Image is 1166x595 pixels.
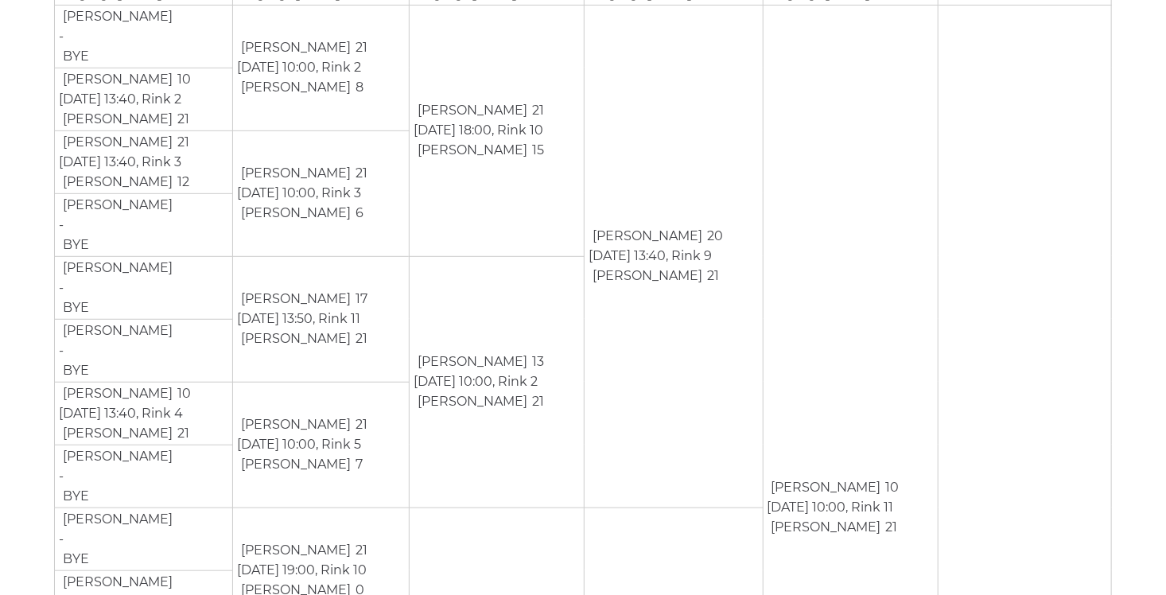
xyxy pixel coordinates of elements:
td: [PERSON_NAME] [59,383,173,404]
td: BYE [59,360,90,381]
td: [PERSON_NAME] [589,266,703,286]
td: - [55,507,233,570]
td: [DATE] 10:00, Rink 3 [233,130,410,256]
td: [DATE] 13:40, Rink 9 [585,5,763,507]
td: [PERSON_NAME] [237,289,352,309]
span: 21 [886,519,898,535]
td: [PERSON_NAME] [59,195,173,216]
td: - [55,5,233,68]
td: BYE [59,235,90,255]
td: [PERSON_NAME] [59,172,173,192]
td: [PERSON_NAME] [237,163,352,184]
span: 6 [356,205,363,220]
span: 21 [356,417,367,432]
span: 21 [356,165,367,181]
td: [DATE] 10:00, Rink 5 [233,382,410,507]
td: [PERSON_NAME] [414,352,528,372]
span: 21 [177,134,189,150]
td: BYE [59,46,90,67]
td: [PERSON_NAME] [59,132,173,153]
span: 10 [177,72,191,87]
span: 21 [707,268,719,283]
span: 13 [532,354,544,369]
td: - [55,256,233,319]
span: 20 [707,228,723,243]
td: [PERSON_NAME] [237,37,352,58]
td: [DATE] 13:50, Rink 11 [233,256,410,382]
td: [PERSON_NAME] [414,140,528,161]
td: [DATE] 18:00, Rink 10 [409,5,584,256]
td: [PERSON_NAME] [59,258,173,278]
span: 12 [177,174,189,189]
td: [DATE] 13:40, Rink 2 [55,68,233,130]
span: 21 [177,426,189,441]
td: [PERSON_NAME] [59,109,173,130]
td: [DATE] 13:40, Rink 4 [55,382,233,445]
span: 15 [532,142,544,157]
td: [PERSON_NAME] [59,423,173,444]
td: [PERSON_NAME] [768,517,882,538]
span: 7 [356,457,363,472]
td: [PERSON_NAME] [237,540,352,561]
td: - [55,319,233,382]
td: [PERSON_NAME] [237,454,352,475]
span: 8 [356,80,363,95]
td: BYE [59,297,90,318]
td: [PERSON_NAME] [237,77,352,98]
span: 17 [356,291,367,306]
td: [PERSON_NAME] [59,6,173,27]
span: 10 [886,480,900,495]
td: [PERSON_NAME] [768,477,882,498]
td: [DATE] 10:00, Rink 2 [233,5,410,130]
span: 21 [356,542,367,558]
td: [PERSON_NAME] [237,203,352,224]
td: [PERSON_NAME] [237,329,352,349]
td: [PERSON_NAME] [59,446,173,467]
td: [PERSON_NAME] [414,100,528,121]
td: [PERSON_NAME] [237,414,352,435]
td: [PERSON_NAME] [414,391,528,412]
td: [DATE] 10:00, Rink 2 [409,256,584,507]
td: - [55,193,233,256]
td: [PERSON_NAME] [59,509,173,530]
span: 21 [356,40,367,55]
span: 21 [532,103,544,118]
td: - [55,445,233,507]
td: [PERSON_NAME] [59,321,173,341]
td: BYE [59,486,90,507]
td: BYE [59,549,90,570]
span: 10 [177,386,191,401]
td: [PERSON_NAME] [589,226,703,247]
span: 21 [356,331,367,346]
span: 21 [532,394,544,409]
td: [DATE] 13:40, Rink 3 [55,130,233,193]
td: [PERSON_NAME] [59,572,173,593]
span: 21 [177,111,189,126]
td: [PERSON_NAME] [59,69,173,90]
